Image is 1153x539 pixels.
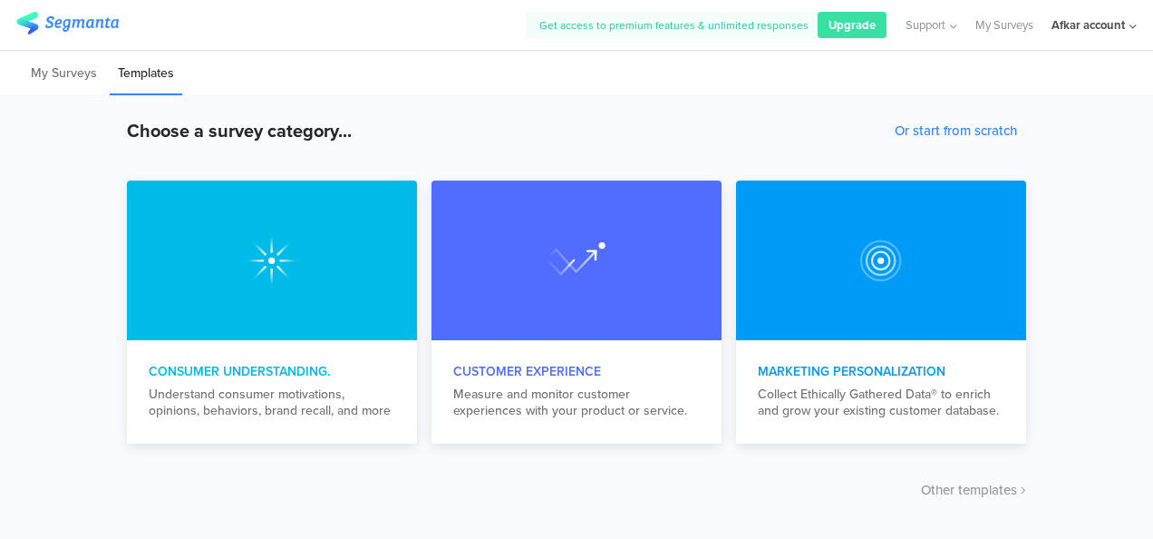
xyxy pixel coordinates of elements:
img: consumer_understanding.svg [243,231,301,289]
img: segmanta logo [16,12,119,34]
div: Customer Experience [453,362,700,381]
div: Understand consumer motivations, opinions, behaviors, brand recall, and more [149,387,395,419]
div: Consumer Understanding. [149,362,395,381]
button: Other templates [921,480,1026,500]
img: marketing_personalization.svg [547,231,606,289]
img: customer_experience.svg [852,231,910,289]
li: My Surveys [23,53,105,95]
span: Upgrade [828,16,876,34]
span: Get access to premium features & unlimited responses [539,17,809,34]
div: Choose a survey category... [127,117,352,144]
span: Support [906,16,945,34]
button: Or start from scratch [895,121,1017,141]
div: Marketing Personalization [758,362,1004,381]
div: Afkar account [1051,16,1125,34]
li: Templates [110,53,182,95]
span: Other templates [921,480,1017,500]
div: Collect Ethically Gathered Data® to enrich and grow your existing customer database. [758,387,1004,419]
div: Measure and monitor customer experiences with your product or service. [453,387,700,419]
